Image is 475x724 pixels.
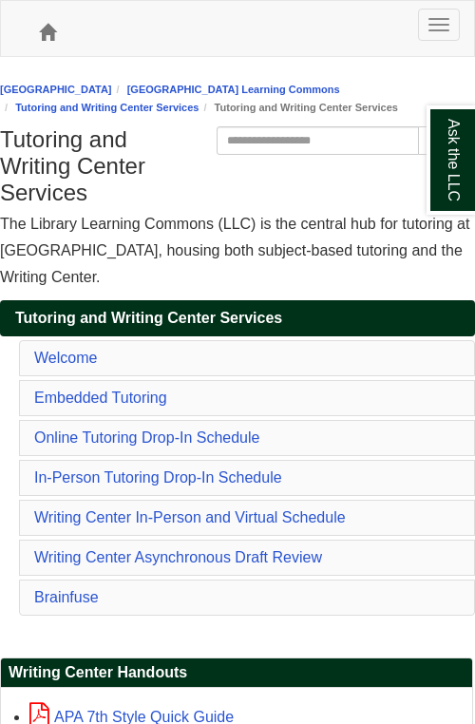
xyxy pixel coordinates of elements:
[34,429,259,446] a: Online Tutoring Drop-In Schedule
[34,390,167,406] a: Embedded Tutoring
[34,549,322,565] a: Writing Center Asynchronous Draft Review
[34,589,99,605] a: Brainfuse
[34,350,97,366] a: Welcome
[127,84,340,95] a: [GEOGRAPHIC_DATA] Learning Commons
[199,99,397,117] li: Tutoring and Writing Center Services
[418,126,475,155] button: Search
[34,469,282,486] a: In-Person Tutoring Drop-In Schedule
[34,509,346,525] a: Writing Center In-Person and Virtual Schedule
[15,102,199,113] a: Tutoring and Writing Center Services
[1,658,472,688] h2: Writing Center Handouts
[15,310,282,326] span: Tutoring and Writing Center Services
